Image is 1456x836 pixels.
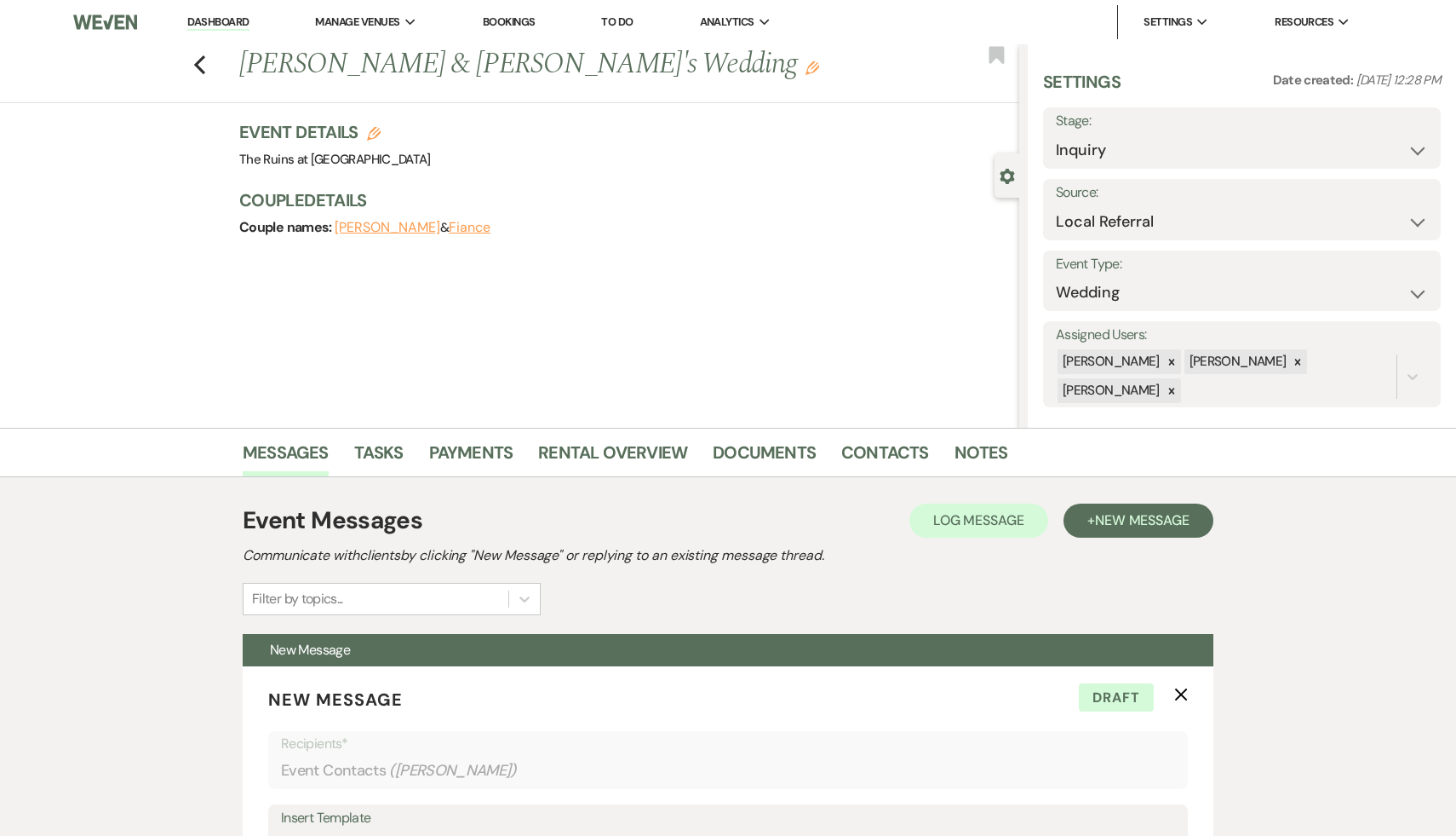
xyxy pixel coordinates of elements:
[538,439,687,476] a: Rental Overview
[1184,349,1289,374] div: [PERSON_NAME]
[1058,349,1162,374] div: [PERSON_NAME]
[1056,181,1428,205] label: Source:
[1273,72,1356,89] span: Date created:
[700,14,754,31] span: Analytics
[1079,683,1154,712] span: Draft
[354,439,404,476] a: Tasks
[239,44,857,85] h1: [PERSON_NAME] & [PERSON_NAME]'s Wedding
[954,439,1008,476] a: Notes
[243,545,1213,566] h2: Communicate with clients by clicking "New Message" or replying to an existing message thread.
[1056,252,1428,277] label: Event Type:
[389,759,517,782] span: ( [PERSON_NAME] )
[243,439,329,476] a: Messages
[1144,14,1192,31] span: Settings
[1043,70,1121,107] h3: Settings
[429,439,513,476] a: Payments
[1056,109,1428,134] label: Stage:
[449,221,490,234] button: Fiance
[243,503,422,539] h1: Event Messages
[270,641,350,659] span: New Message
[315,14,399,31] span: Manage Venues
[1275,14,1333,31] span: Resources
[239,188,1002,212] h3: Couple Details
[239,120,431,144] h3: Event Details
[933,511,1024,529] span: Log Message
[252,589,343,609] div: Filter by topics...
[239,151,431,168] span: The Ruins at [GEOGRAPHIC_DATA]
[268,689,403,711] span: New Message
[1000,167,1015,183] button: Close lead details
[713,439,816,476] a: Documents
[805,60,819,75] button: Edit
[187,14,249,31] a: Dashboard
[239,218,335,236] span: Couple names:
[483,14,536,29] a: Bookings
[601,14,633,29] a: To Do
[1058,378,1162,403] div: [PERSON_NAME]
[281,733,1175,755] p: Recipients*
[909,504,1048,538] button: Log Message
[335,219,490,236] span: &
[1095,511,1189,529] span: New Message
[841,439,929,476] a: Contacts
[1356,72,1441,89] span: [DATE] 12:28 PM
[281,806,1175,831] div: Insert Template
[73,4,138,40] img: Weven Logo
[1056,323,1428,348] label: Assigned Users:
[1063,504,1213,538] button: +New Message
[281,754,1175,787] div: Event Contacts
[335,221,440,234] button: [PERSON_NAME]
